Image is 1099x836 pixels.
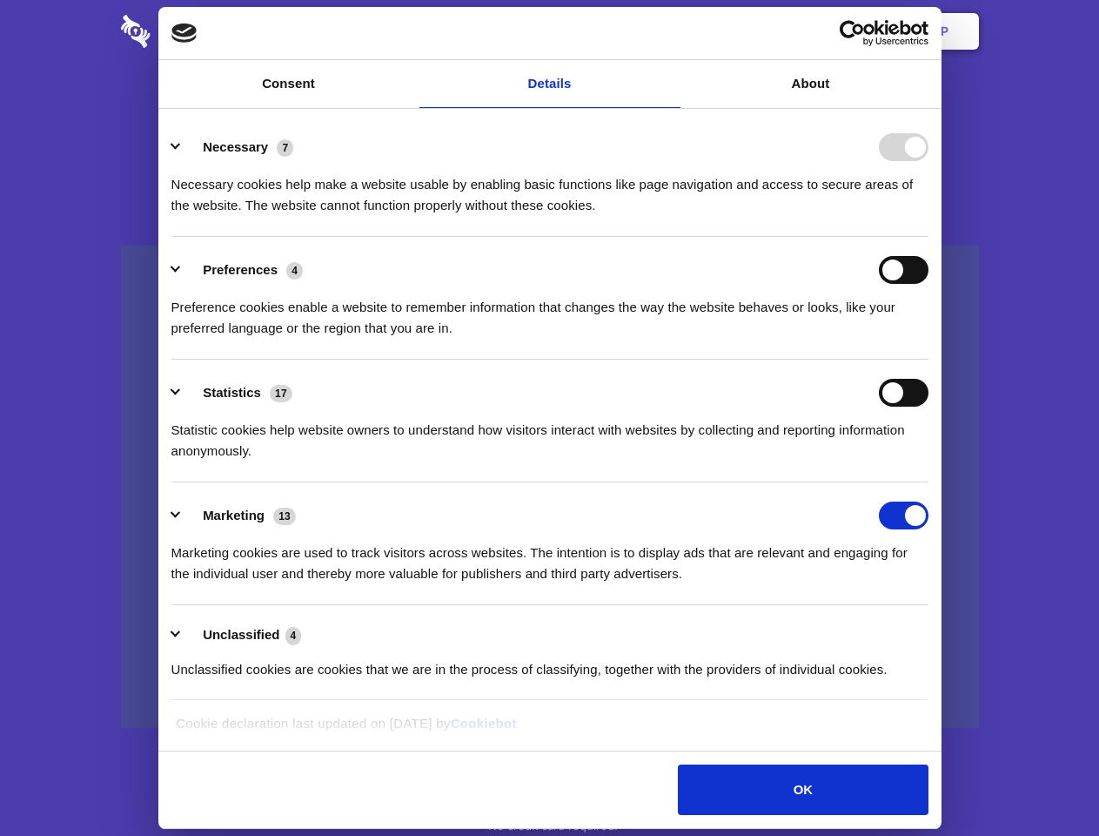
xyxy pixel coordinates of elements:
button: Statistics (17) [171,379,304,407]
label: Preferences [203,262,278,277]
img: logo-wordmark-white-trans-d4663122ce5f474addd5e946df7df03e33cb6a1c49d2221995e7729f52c070b2.svg [121,15,270,48]
div: Preference cookies enable a website to remember information that changes the way the website beha... [171,284,928,339]
a: Cookiebot [451,716,517,731]
iframe: Drift Widget Chat Controller [1012,749,1078,815]
a: Details [419,60,680,108]
a: Wistia video thumbnail [121,246,979,729]
span: 4 [286,262,303,280]
span: 17 [270,385,292,402]
a: Pricing [511,4,586,58]
span: 13 [273,508,296,525]
button: Marketing (13) [171,502,307,529]
button: OK [678,765,928,815]
h4: Auto-redaction of sensitive data, encrypted data sharing and self-destructing private chats. Shar... [121,158,979,216]
div: Necessary cookies help make a website usable by enabling basic functions like page navigation and... [171,161,928,216]
div: Marketing cookies are used to track visitors across websites. The intention is to display ads tha... [171,529,928,584]
a: Contact [706,4,786,58]
span: 4 [285,627,302,644]
button: Preferences (4) [171,256,314,284]
a: Login [789,4,865,58]
button: Necessary (7) [171,133,305,161]
img: logo [171,24,198,43]
label: Marketing [203,508,265,522]
span: 7 [277,139,293,157]
h1: Eliminate Slack Data Loss. [121,78,979,141]
a: Consent [158,60,419,108]
a: About [680,60,942,108]
button: Unclassified (4) [171,624,312,646]
a: Usercentrics Cookiebot - opens in a new window [776,20,928,46]
div: Unclassified cookies are cookies that we are in the process of classifying, together with the pro... [171,646,928,680]
div: Cookie declaration last updated on [DATE] by [163,713,936,747]
div: Statistic cookies help website owners to understand how visitors interact with websites by collec... [171,407,928,462]
label: Statistics [203,385,261,400]
label: Necessary [203,139,268,154]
